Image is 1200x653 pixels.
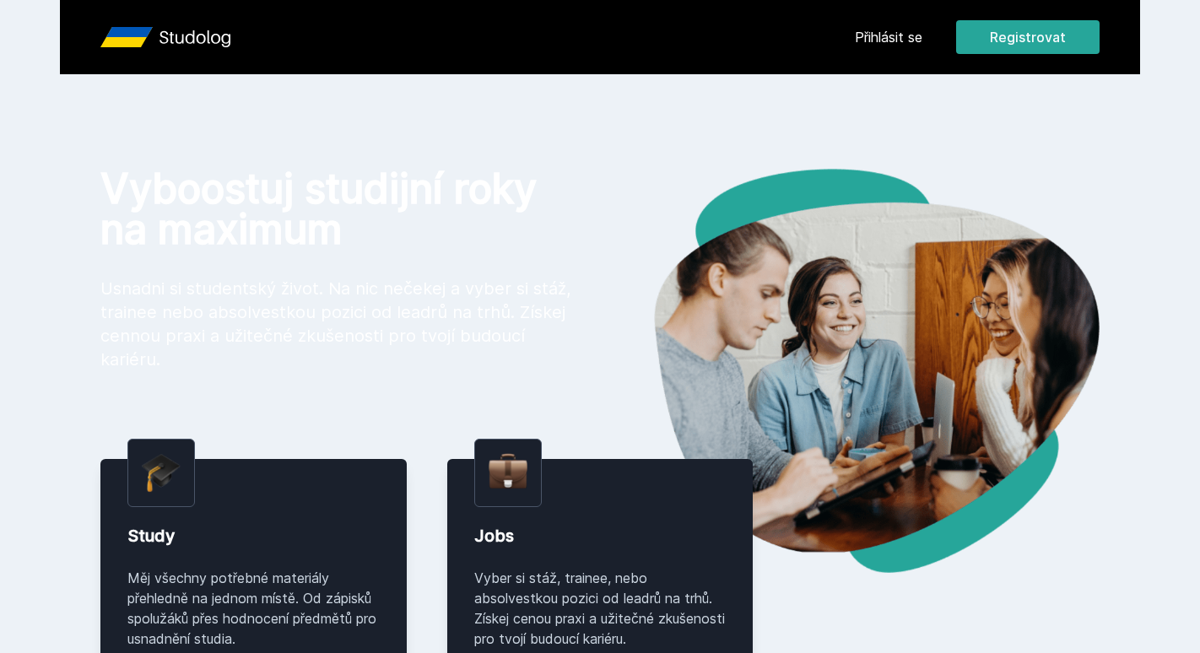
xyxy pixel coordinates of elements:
div: Vyber si stáž, trainee, nebo absolvestkou pozici od leadrů na trhů. Získej cenou praxi a užitečné... [474,568,727,649]
div: Měj všechny potřebné materiály přehledně na jednom místě. Od zápisků spolužáků přes hodnocení pře... [127,568,380,649]
h1: Vyboostuj studijní roky na maximum [100,169,573,250]
div: Jobs [474,524,727,548]
img: graduation-cap.png [142,453,181,493]
img: briefcase.png [489,450,527,493]
p: Usnadni si studentský život. Na nic nečekej a vyber si stáž, trainee nebo absolvestkou pozici od ... [100,277,573,371]
a: Přihlásit se [855,27,922,47]
img: hero.png [600,169,1100,573]
div: Study [127,524,380,548]
button: Registrovat [956,20,1100,54]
